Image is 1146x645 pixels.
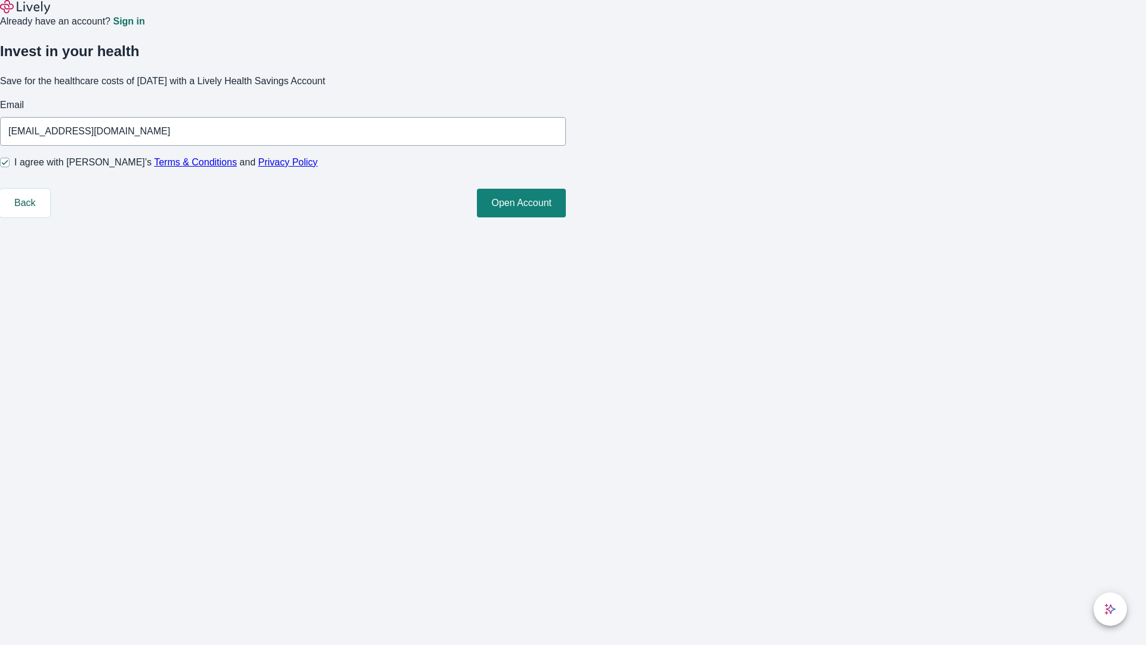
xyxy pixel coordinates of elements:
a: Privacy Policy [258,157,318,167]
button: Open Account [477,189,566,217]
a: Sign in [113,17,144,26]
svg: Lively AI Assistant [1104,603,1116,615]
span: I agree with [PERSON_NAME]’s and [14,155,318,170]
button: chat [1093,592,1127,626]
a: Terms & Conditions [154,157,237,167]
